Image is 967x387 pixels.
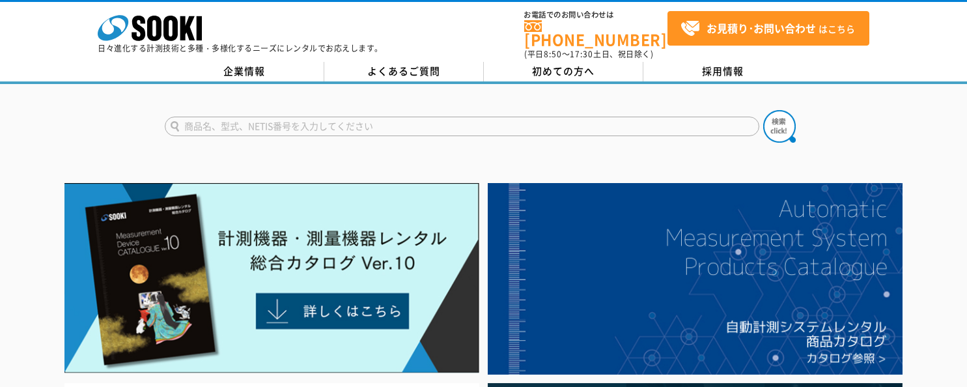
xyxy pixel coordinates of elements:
a: 初めての方へ [484,62,643,81]
span: お電話でのお問い合わせは [524,11,667,19]
span: はこちら [680,19,855,38]
img: 自動計測システムカタログ [488,183,903,375]
a: 採用情報 [643,62,803,81]
span: 17:30 [570,48,593,60]
span: (平日 ～ 土日、祝日除く) [524,48,653,60]
img: Catalog Ver10 [64,183,479,373]
a: [PHONE_NUMBER] [524,20,667,47]
img: btn_search.png [763,110,796,143]
a: よくあるご質問 [324,62,484,81]
span: 初めての方へ [532,64,595,78]
p: 日々進化する計測技術と多種・多様化するニーズにレンタルでお応えします。 [98,44,383,52]
span: 8:50 [544,48,562,60]
strong: お見積り･お問い合わせ [707,20,816,36]
input: 商品名、型式、NETIS番号を入力してください [165,117,759,136]
a: 企業情報 [165,62,324,81]
a: お見積り･お問い合わせはこちら [667,11,869,46]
